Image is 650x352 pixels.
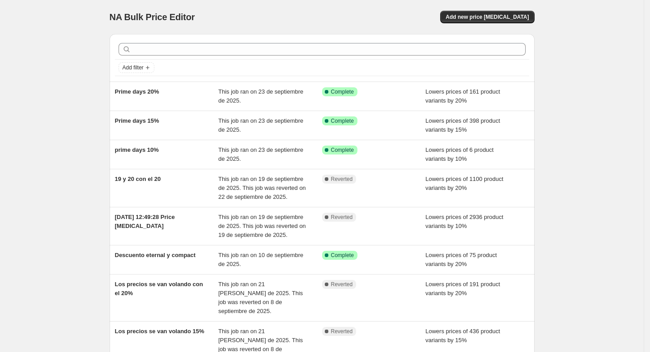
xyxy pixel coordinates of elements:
span: Reverted [331,214,353,221]
span: Prime days 15% [115,117,159,124]
span: Los precios se van volando con el 20% [115,281,203,296]
span: Complete [331,88,354,95]
span: Complete [331,146,354,154]
span: Los precios se van volando 15% [115,328,204,335]
span: Lowers prices of 161 product variants by 20% [425,88,500,104]
span: Lowers prices of 75 product variants by 20% [425,252,497,267]
span: Reverted [331,281,353,288]
span: This job ran on 19 de septiembre de 2025. This job was reverted on 22 de septiembre de 2025. [218,176,306,200]
span: Descuento eternal y compact [115,252,196,258]
span: Lowers prices of 436 product variants by 15% [425,328,500,343]
span: Complete [331,252,354,259]
span: Lowers prices of 2936 product variants by 10% [425,214,503,229]
button: Add new price [MEDICAL_DATA] [440,11,534,23]
span: 19 y 20 con el 20 [115,176,161,182]
span: This job ran on 23 de septiembre de 2025. [218,88,303,104]
span: Add filter [123,64,144,71]
span: NA Bulk Price Editor [110,12,195,22]
span: Lowers prices of 6 product variants by 10% [425,146,493,162]
span: Complete [331,117,354,124]
span: prime days 10% [115,146,159,153]
span: Add new price [MEDICAL_DATA] [446,13,529,21]
span: This job ran on 23 de septiembre de 2025. [218,117,303,133]
span: Reverted [331,328,353,335]
span: Reverted [331,176,353,183]
span: Lowers prices of 1100 product variants by 20% [425,176,503,191]
span: Lowers prices of 191 product variants by 20% [425,281,500,296]
span: Lowers prices of 398 product variants by 15% [425,117,500,133]
button: Add filter [119,62,154,73]
span: [DATE] 12:49:28 Price [MEDICAL_DATA] [115,214,175,229]
span: This job ran on 19 de septiembre de 2025. This job was reverted on 19 de septiembre de 2025. [218,214,306,238]
span: This job ran on 23 de septiembre de 2025. [218,146,303,162]
span: Prime days 20% [115,88,159,95]
span: This job ran on 10 de septiembre de 2025. [218,252,303,267]
span: This job ran on 21 [PERSON_NAME] de 2025. This job was reverted on 8 de septiembre de 2025. [218,281,303,314]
